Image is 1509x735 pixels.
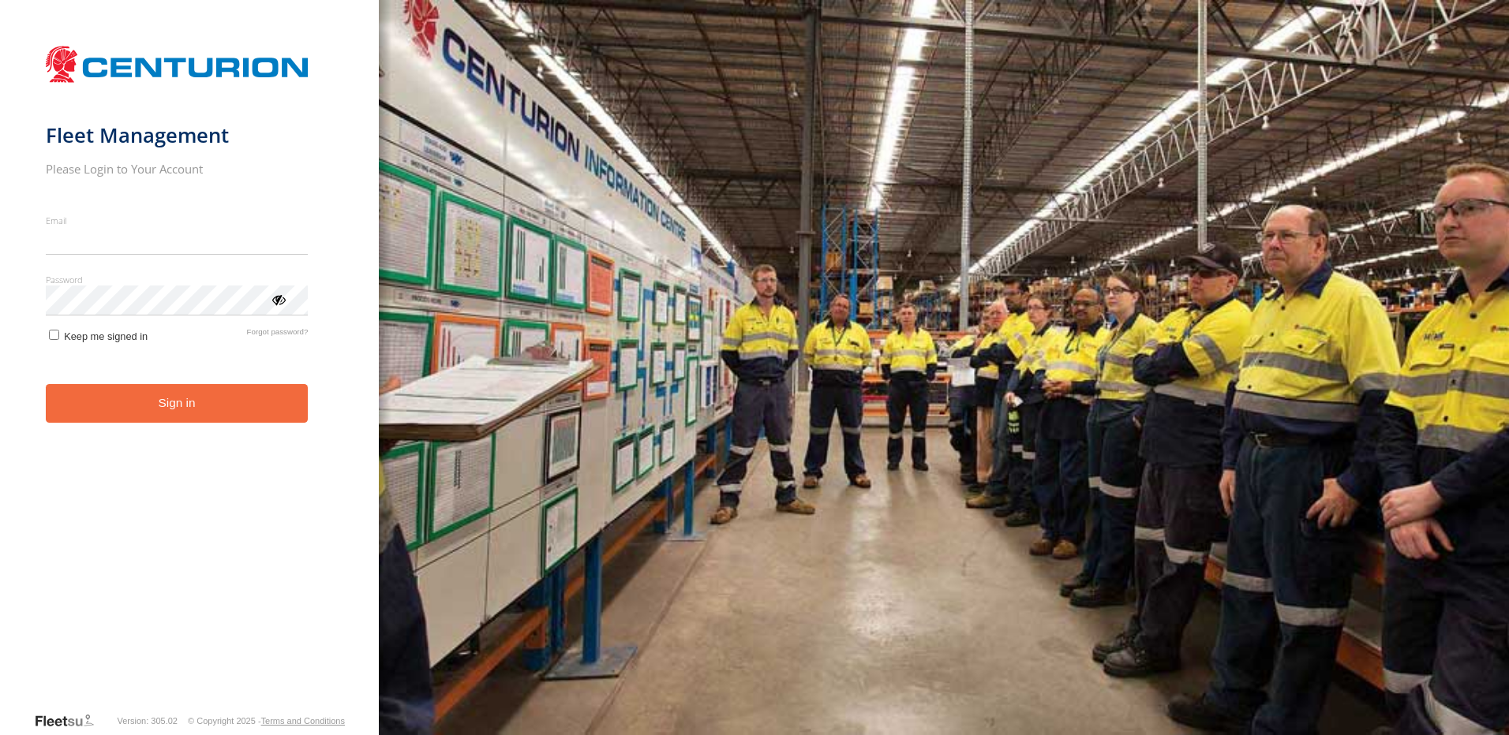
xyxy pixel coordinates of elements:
[46,274,309,285] label: Password
[46,122,309,148] h1: Fleet Management
[46,38,334,711] form: main
[247,327,309,342] a: Forgot password?
[64,330,148,342] span: Keep me signed in
[261,716,345,726] a: Terms and Conditions
[270,291,286,307] div: ViewPassword
[46,44,309,84] img: Centurion Transport
[46,215,309,226] label: Email
[34,713,107,729] a: Visit our Website
[46,384,309,423] button: Sign in
[49,330,59,340] input: Keep me signed in
[118,716,178,726] div: Version: 305.02
[188,716,345,726] div: © Copyright 2025 -
[46,161,309,177] h2: Please Login to Your Account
